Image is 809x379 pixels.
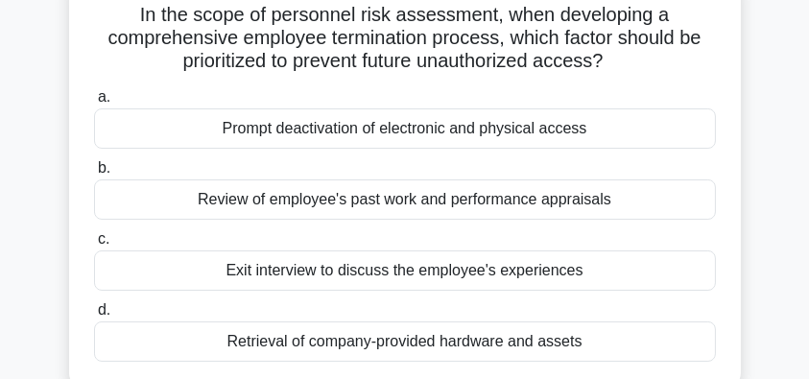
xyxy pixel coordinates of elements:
span: d. [98,301,110,318]
div: Retrieval of company-provided hardware and assets [94,321,716,362]
div: Exit interview to discuss the employee's experiences [94,250,716,291]
span: b. [98,159,110,176]
div: Prompt deactivation of electronic and physical access [94,108,716,149]
h5: In the scope of personnel risk assessment, when developing a comprehensive employee termination p... [92,3,718,74]
div: Review of employee's past work and performance appraisals [94,179,716,220]
span: a. [98,88,110,105]
span: c. [98,230,109,247]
